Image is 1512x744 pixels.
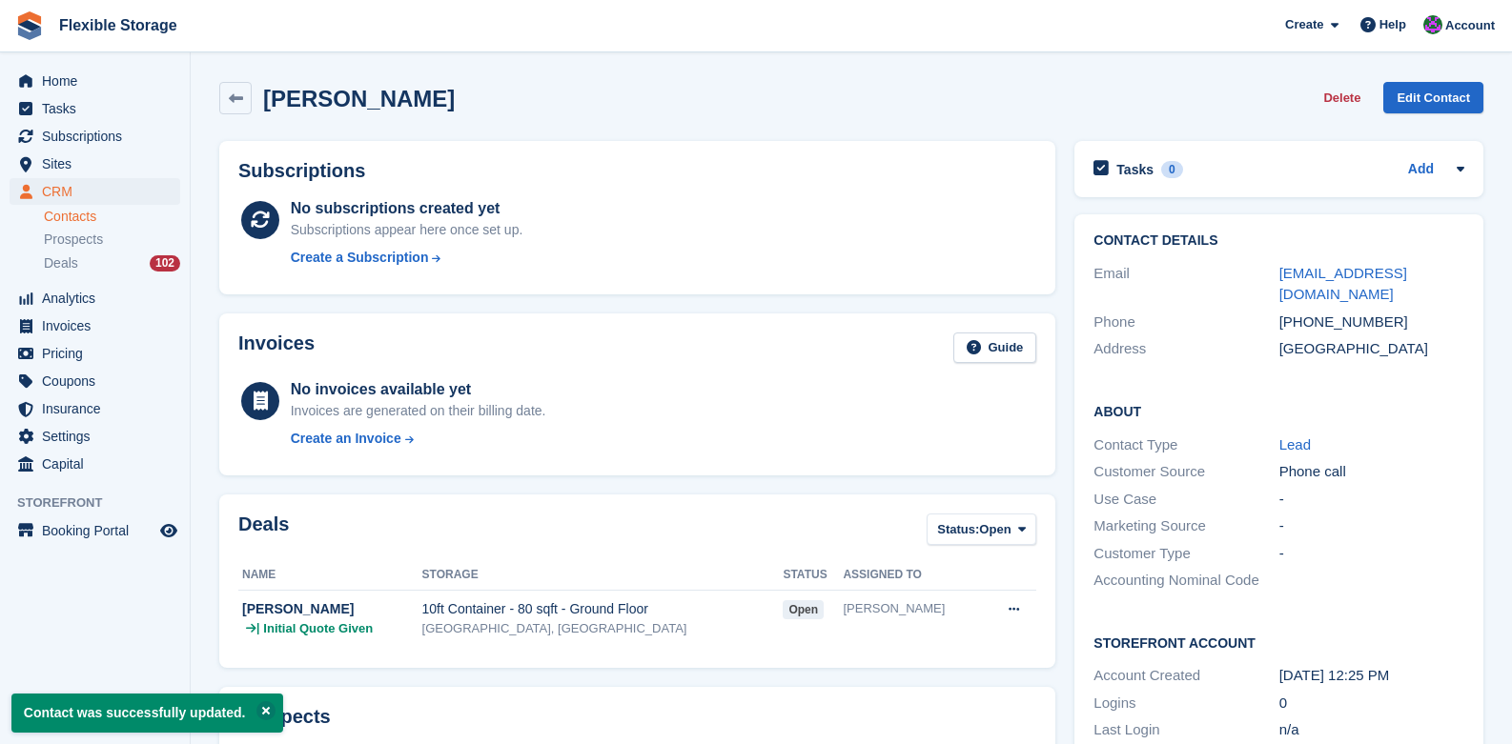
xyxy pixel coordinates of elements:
a: menu [10,395,180,422]
th: Name [238,560,422,591]
div: Last Login [1093,719,1278,741]
span: Subscriptions [42,123,156,150]
a: Create an Invoice [291,429,546,449]
button: Delete [1316,82,1368,113]
div: [PERSON_NAME] [242,599,422,619]
span: CRM [42,178,156,205]
a: menu [10,451,180,477]
a: Edit Contact [1383,82,1483,113]
h2: Invoices [238,332,315,364]
span: Open [979,520,1011,539]
div: Address [1093,338,1278,360]
a: menu [10,123,180,150]
div: [GEOGRAPHIC_DATA] [1279,338,1464,360]
div: [GEOGRAPHIC_DATA], [GEOGRAPHIC_DATA] [422,619,784,638]
a: [EMAIL_ADDRESS][DOMAIN_NAME] [1279,265,1407,303]
span: Initial Quote Given [263,619,373,638]
a: Guide [953,332,1037,364]
th: Status [783,560,843,591]
div: - [1279,489,1464,511]
a: menu [10,423,180,450]
span: Invoices [42,312,156,339]
div: [PERSON_NAME] [843,599,982,618]
div: Marketing Source [1093,515,1278,537]
a: Prospects [44,230,180,250]
span: | [256,619,259,638]
span: Storefront [17,493,190,513]
div: 102 [150,255,180,271]
span: Booking Portal [42,517,156,544]
div: n/a [1279,719,1464,741]
a: menu [10,312,180,339]
a: menu [10,95,180,122]
div: - [1279,543,1464,565]
a: Preview store [157,519,180,542]
span: Home [42,68,156,94]
h2: Storefront Account [1093,633,1464,652]
h2: Prospects [238,706,331,728]
span: Create [1285,15,1323,34]
span: Settings [42,423,156,450]
th: Assigned to [843,560,982,591]
img: Daniel Douglas [1423,15,1442,34]
span: Analytics [42,285,156,312]
span: Status: [937,520,979,539]
div: Phone call [1279,461,1464,483]
div: Account Created [1093,665,1278,687]
div: 0 [1279,693,1464,714]
a: menu [10,285,180,312]
span: Pricing [42,340,156,367]
div: Create a Subscription [291,248,429,268]
div: Contact Type [1093,434,1278,456]
h2: Contact Details [1093,233,1464,249]
a: menu [10,178,180,205]
a: menu [10,340,180,367]
div: - [1279,515,1464,537]
div: No subscriptions created yet [291,197,523,220]
h2: Subscriptions [238,160,1036,182]
div: Customer Source [1093,461,1278,483]
span: Prospects [44,231,103,249]
div: Phone [1093,312,1278,333]
div: [PHONE_NUMBER] [1279,312,1464,333]
a: Create a Subscription [291,248,523,268]
a: menu [10,68,180,94]
h2: Tasks [1116,161,1154,178]
a: menu [10,368,180,394]
p: Contact was successfully updated. [11,694,283,733]
div: No invoices available yet [291,378,546,401]
a: Add [1408,159,1434,181]
a: Contacts [44,208,180,226]
span: Tasks [42,95,156,122]
a: menu [10,151,180,177]
div: 0 [1161,161,1183,178]
a: Deals 102 [44,253,180,273]
div: Accounting Nominal Code [1093,570,1278,592]
h2: About [1093,401,1464,420]
div: Customer Type [1093,543,1278,565]
h2: Deals [238,513,289,549]
span: open [783,600,824,619]
a: Lead [1279,436,1311,452]
span: Deals [44,254,78,272]
span: Help [1379,15,1406,34]
a: menu [10,517,180,544]
div: Logins [1093,693,1278,714]
div: Email [1093,263,1278,306]
span: Account [1445,16,1495,35]
span: Sites [42,151,156,177]
div: Subscriptions appear here once set up. [291,220,523,240]
button: Status: Open [927,513,1036,545]
span: Capital [42,451,156,477]
div: Create an Invoice [291,429,401,449]
div: [DATE] 12:25 PM [1279,665,1464,687]
a: Flexible Storage [51,10,185,41]
span: Insurance [42,395,156,422]
div: 10ft Container - 80 sqft - Ground Floor [422,599,784,619]
h2: [PERSON_NAME] [263,86,455,111]
div: Invoices are generated on their billing date. [291,401,546,421]
span: Coupons [42,368,156,394]
th: Storage [422,560,784,591]
img: stora-icon-8386f47178a22dfd0bd8f6a31ec36ba5ce8667c1dd55bd0f319d3a0aa187defe.svg [15,11,44,40]
div: Use Case [1093,489,1278,511]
